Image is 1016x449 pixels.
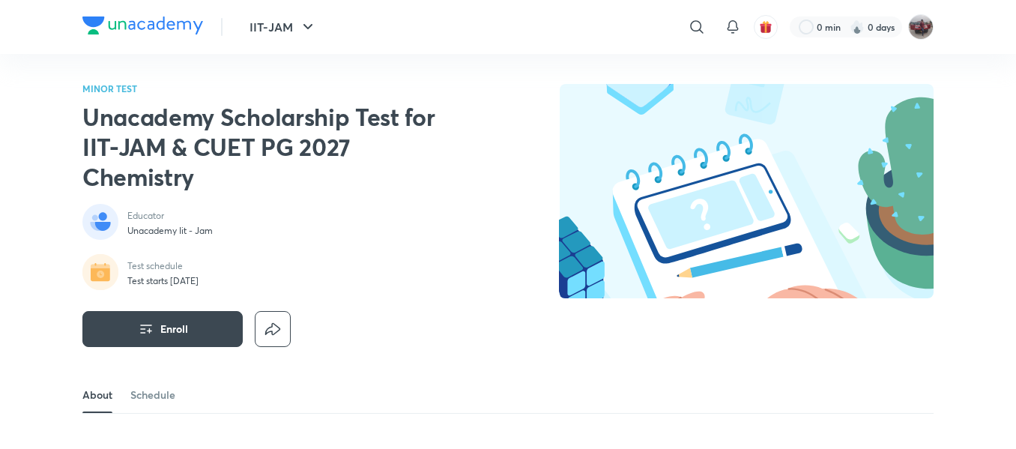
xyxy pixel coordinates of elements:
button: IIT-JAM [241,12,326,42]
img: streak [850,19,865,34]
p: Unacademy Iit - Jam [127,225,213,237]
a: About [82,377,112,413]
span: Enroll [160,322,188,337]
button: Enroll [82,311,243,347]
button: avatar [754,15,778,39]
img: Company Logo [82,16,203,34]
h2: Unacademy Scholarship Test for IIT-JAM & CUET PG 2027 Chemistry [82,102,466,192]
img: avatar [759,20,772,34]
p: Test schedule [127,260,199,272]
a: Schedule [130,377,175,413]
a: Company Logo [82,16,203,38]
p: Educator [127,210,213,222]
p: Test starts [DATE] [127,275,199,287]
p: MINOR TEST [82,84,466,93]
img: amirhussain Hussain [908,14,934,40]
